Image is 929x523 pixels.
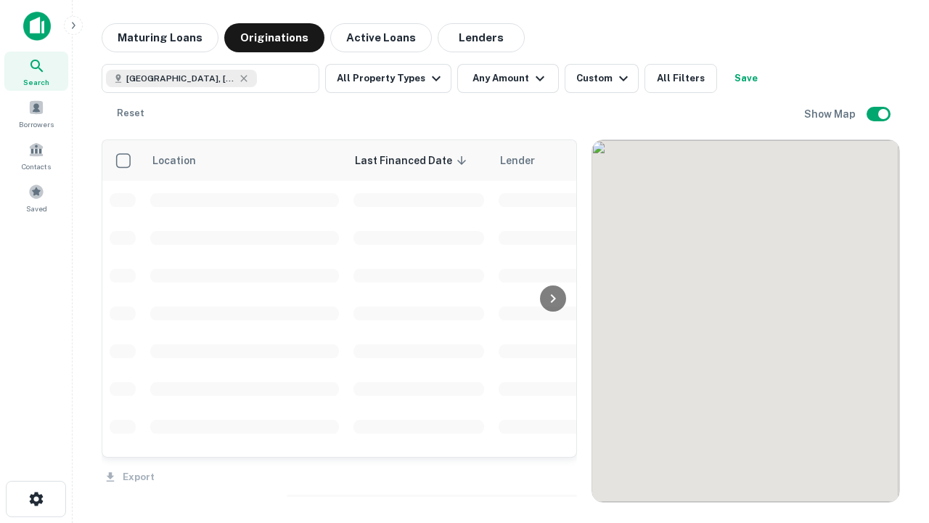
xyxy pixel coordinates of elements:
h6: Show Map [804,106,858,122]
span: Location [152,152,215,169]
iframe: Chat Widget [856,407,929,477]
img: capitalize-icon.png [23,12,51,41]
a: Borrowers [4,94,68,133]
button: Originations [224,23,324,52]
div: Custom [576,70,632,87]
button: Lenders [438,23,525,52]
span: Search [23,76,49,88]
span: Contacts [22,161,51,172]
span: [GEOGRAPHIC_DATA], [GEOGRAPHIC_DATA] [126,72,235,85]
div: 0 0 [592,140,899,502]
button: Active Loans [330,23,432,52]
button: Save your search to get updates of matches that match your search criteria. [723,64,769,93]
button: Maturing Loans [102,23,218,52]
button: Custom [565,64,639,93]
button: Any Amount [457,64,559,93]
button: All Filters [644,64,717,93]
th: Last Financed Date [346,140,491,181]
a: Saved [4,178,68,217]
span: Lender [500,152,535,169]
th: Location [143,140,346,181]
span: Last Financed Date [355,152,471,169]
a: Search [4,52,68,91]
span: Borrowers [19,118,54,130]
th: Lender [491,140,724,181]
span: Saved [26,203,47,214]
a: Contacts [4,136,68,175]
button: All Property Types [325,64,451,93]
button: Reset [107,99,154,128]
